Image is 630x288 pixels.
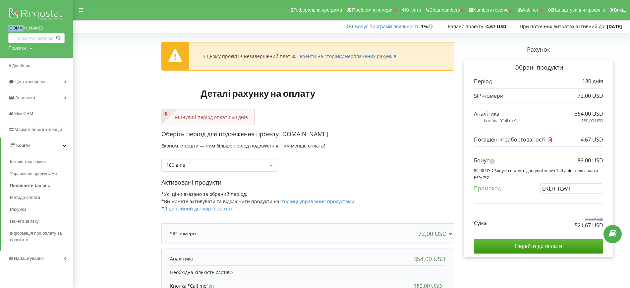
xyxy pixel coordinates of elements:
[484,118,517,124] p: Кнопка "Call me"
[474,168,603,179] p: 89,00 USD бонусів стануть доступні через 150 днів після оплати рахунку
[8,33,65,43] input: Пошук за номером
[10,192,73,203] a: Методи оплати
[421,23,434,29] strong: 1%
[10,206,26,213] span: Рахунки
[474,63,603,72] p: Обрані продукти
[614,7,626,13] span: Вихід
[520,23,605,29] span: При поточних витратах активний до:
[474,185,501,192] p: Промокод
[352,7,392,13] span: Проблемні номери
[575,110,603,118] p: 354,00 USD
[474,157,489,164] p: Бонус
[8,45,26,51] div: Проєкти
[164,205,232,212] a: Ліцензійний договір (оферта)
[161,77,355,109] h1: Деталі рахунку на оплату
[10,180,73,192] a: Поповнити баланс
[15,79,46,84] span: Центр звернень
[418,230,455,237] div: 72,00 USD
[474,239,603,253] input: Перейти до оплати
[10,230,70,243] span: Інформація про оплату за проєктом
[523,7,539,13] span: Кабінет
[578,92,603,100] p: 72,00 USD
[10,215,73,227] a: Пакети зв'язку
[293,7,342,13] span: Реферальна програма
[448,23,485,29] span: Баланс проєкту:
[405,7,421,13] span: Клієнти
[474,78,492,85] p: Період
[474,219,487,227] p: Сума
[540,183,603,194] input: Введіть промокод
[581,118,603,124] p: 180,00 USD
[170,269,445,276] p: Необхідна кількість слотів:
[8,25,65,31] a: [DOMAIN_NAME]
[15,95,35,100] span: Аналiтика
[15,127,62,132] span: Маркетплейс інтеграцій
[296,53,396,59] a: Перейти на сторінку неоплачених рахунків
[10,158,46,165] span: Історія транзакцій
[430,7,460,13] span: Clear numbers
[170,230,196,237] p: SIP-номери
[161,143,325,149] span: Економте кошти — чим більше період подовження, тим менше оплата!
[10,182,50,189] span: Поповнити баланс
[202,53,396,59] div: В цьому проєкті є незавершений платіж.
[553,7,605,13] span: Налаштування профілю
[166,163,185,167] div: 180 днів
[575,217,603,222] p: 610,67 USD
[473,7,509,13] span: Numbers reserve
[582,78,603,85] p: 180 днів
[474,92,503,100] p: SIP-номери
[10,156,73,168] a: Історія транзакцій
[8,7,65,23] img: Ringostat logo
[575,222,603,229] p: 521,67 USD
[474,136,554,144] p: Погашення заборгованості
[474,110,499,118] p: Аналітика
[161,130,454,139] p: Оберіть період для подовження проєкту [DOMAIN_NAME]
[12,63,30,68] span: Дашборд
[10,218,39,225] span: Пакети зв'язку
[578,157,603,164] p: 89,00 USD
[168,114,248,121] p: Минулий період оплати 90 днів
[10,168,73,180] a: Управління продуктами
[231,269,234,275] span: 3
[14,111,33,116] span: Mini CRM
[161,198,356,204] span: *Ви можете активувати та відключити продукти на
[10,194,40,201] span: Методи оплати
[355,23,418,29] a: Бонус програми лояльності
[355,23,420,29] span: :
[170,256,193,262] p: Аналітика
[581,136,603,144] p: 4,67 USD
[454,45,623,54] p: Рахунок
[414,256,445,262] div: 354,00 USD
[161,191,247,197] span: *Усі ціни вказано за обраний період.
[10,170,57,177] span: Управління продуктами
[485,23,506,29] strong: -4,67 USD
[14,256,44,261] span: Налаштування
[279,198,356,204] a: сторінці управління продуктами.
[16,143,30,148] span: Кошти
[1,138,73,153] a: Кошти
[161,178,454,187] p: Активовані продукти
[10,227,73,246] a: Інформація про оплату за проєктом
[10,203,73,215] a: Рахунки
[607,23,622,29] strong: [DATE]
